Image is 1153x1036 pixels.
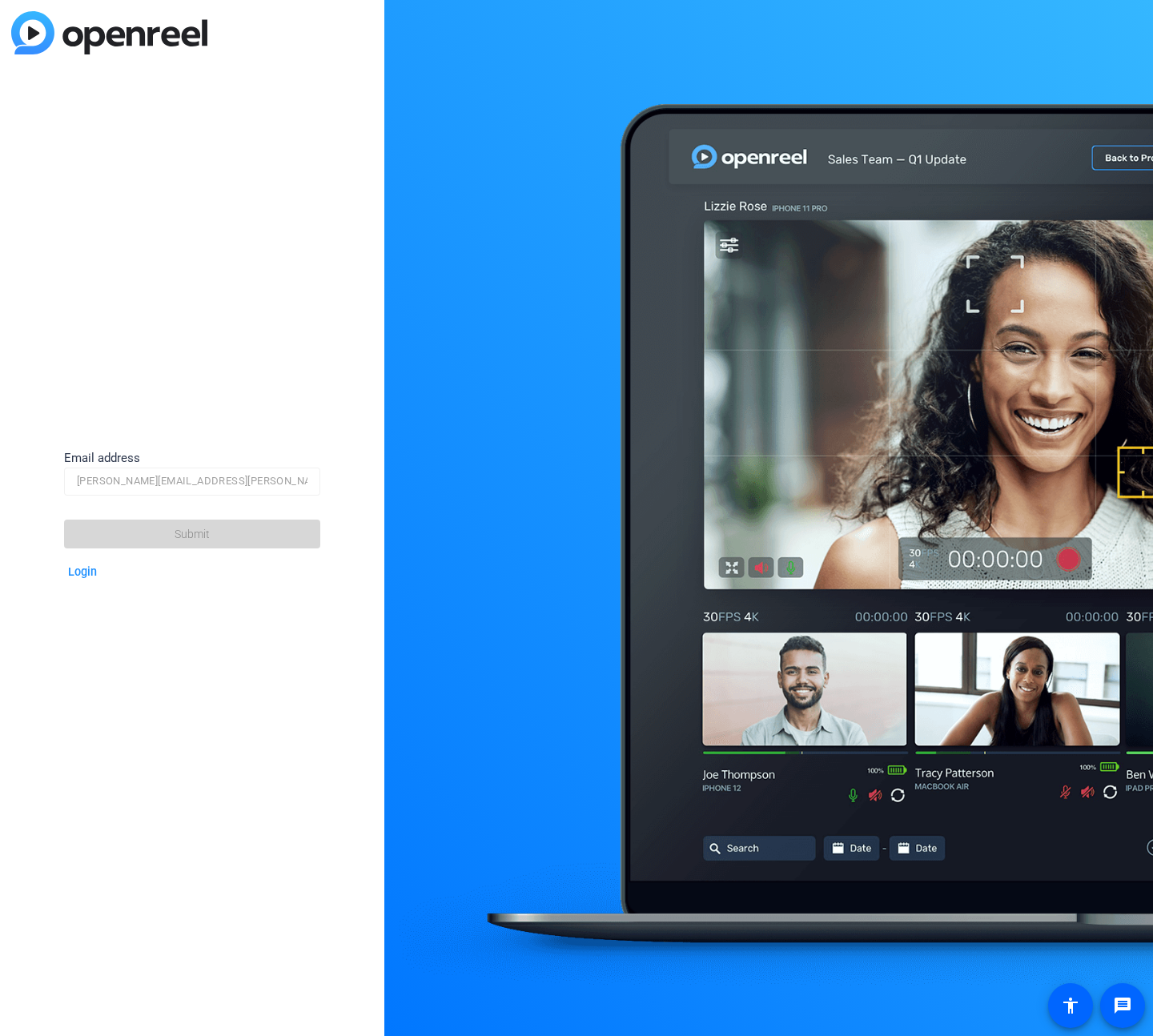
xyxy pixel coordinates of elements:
[1061,996,1080,1015] mat-icon: accessibility
[77,472,307,491] input: Email address
[11,11,207,54] img: blue-gradient.svg
[64,451,140,465] span: Email address
[1113,996,1132,1015] mat-icon: message
[68,565,97,579] a: Login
